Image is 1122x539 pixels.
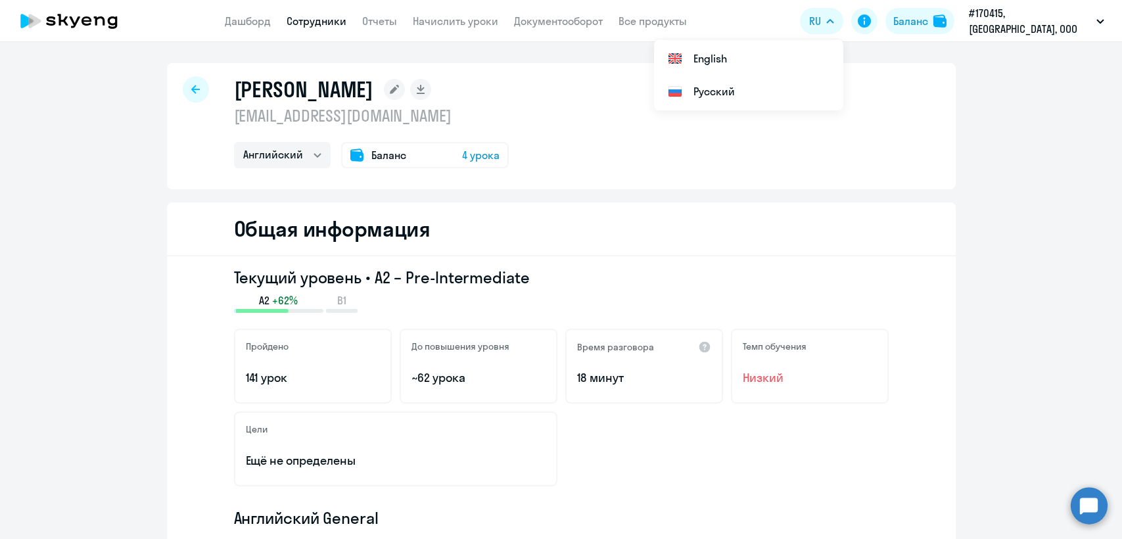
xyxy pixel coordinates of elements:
[969,5,1091,37] p: #170415, [GEOGRAPHIC_DATA], ООО
[234,267,889,288] h3: Текущий уровень • A2 – Pre-Intermediate
[743,369,877,387] span: Низкий
[885,8,954,34] button: Балансbalance
[337,293,346,308] span: B1
[619,14,687,28] a: Все продукты
[246,452,546,469] p: Ещё не определены
[514,14,603,28] a: Документооборот
[371,147,406,163] span: Баланс
[362,14,397,28] a: Отчеты
[225,14,271,28] a: Дашборд
[809,13,821,29] span: RU
[246,423,268,435] h5: Цели
[933,14,947,28] img: balance
[234,105,509,126] p: [EMAIL_ADDRESS][DOMAIN_NAME]
[234,507,379,528] span: Английский General
[259,293,269,308] span: A2
[462,147,500,163] span: 4 урока
[667,83,683,99] img: Русский
[411,369,546,387] p: ~62 урока
[800,8,843,34] button: RU
[411,340,509,352] h5: До повышения уровня
[246,369,380,387] p: 141 урок
[667,51,683,66] img: English
[413,14,498,28] a: Начислить уроки
[893,13,928,29] div: Баланс
[234,76,373,103] h1: [PERSON_NAME]
[287,14,346,28] a: Сотрудники
[246,340,289,352] h5: Пройдено
[577,369,711,387] p: 18 минут
[577,341,654,353] h5: Время разговора
[234,216,431,242] h2: Общая информация
[743,340,806,352] h5: Темп обучения
[962,5,1111,37] button: #170415, [GEOGRAPHIC_DATA], ООО
[272,293,298,308] span: +62%
[654,39,843,110] ul: RU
